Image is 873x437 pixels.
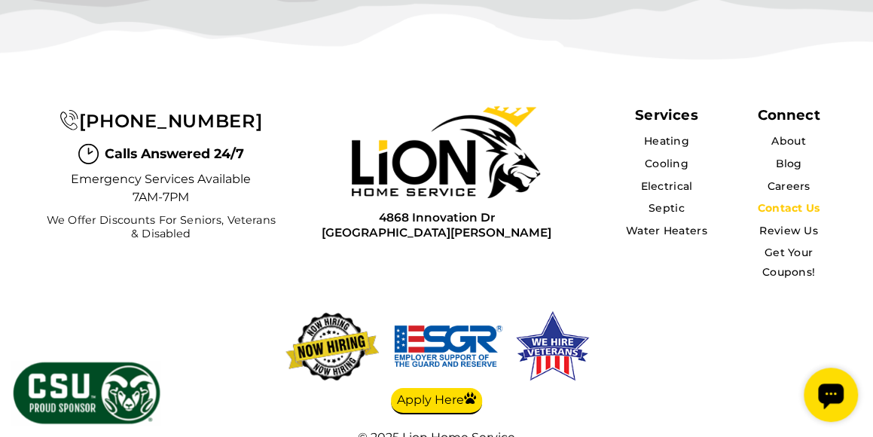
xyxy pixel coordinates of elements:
[105,144,244,163] span: Calls Answered 24/7
[11,360,162,426] img: CSU Sponsor Badge
[626,224,707,237] a: Water Heaters
[6,6,60,60] div: Open chat widget
[79,110,262,132] span: [PHONE_NUMBER]
[282,309,383,384] img: now-hiring
[392,309,505,384] img: We hire veterans
[635,106,697,124] span: Services
[775,157,801,170] a: Blog
[762,246,815,279] a: Get Your Coupons!
[42,214,279,240] span: We Offer Discounts for Seniors, Veterans & Disabled
[514,309,591,384] img: We hire veterans
[640,179,692,193] a: Electrical
[757,106,820,124] div: Connect
[767,179,810,193] a: Careers
[71,170,252,206] span: Emergency Services Available 7AM-7PM
[644,134,689,148] a: Heating
[391,388,482,415] a: Apply Here
[60,110,262,132] a: [PHONE_NUMBER]
[759,224,818,237] a: Review Us
[322,210,551,240] a: 4868 Innovation Dr[GEOGRAPHIC_DATA][PERSON_NAME]
[649,201,685,215] a: Septic
[322,225,551,240] span: [GEOGRAPHIC_DATA][PERSON_NAME]
[645,157,688,170] a: Cooling
[322,210,551,225] span: 4868 Innovation Dr
[771,134,805,148] a: About
[757,201,820,215] a: Contact Us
